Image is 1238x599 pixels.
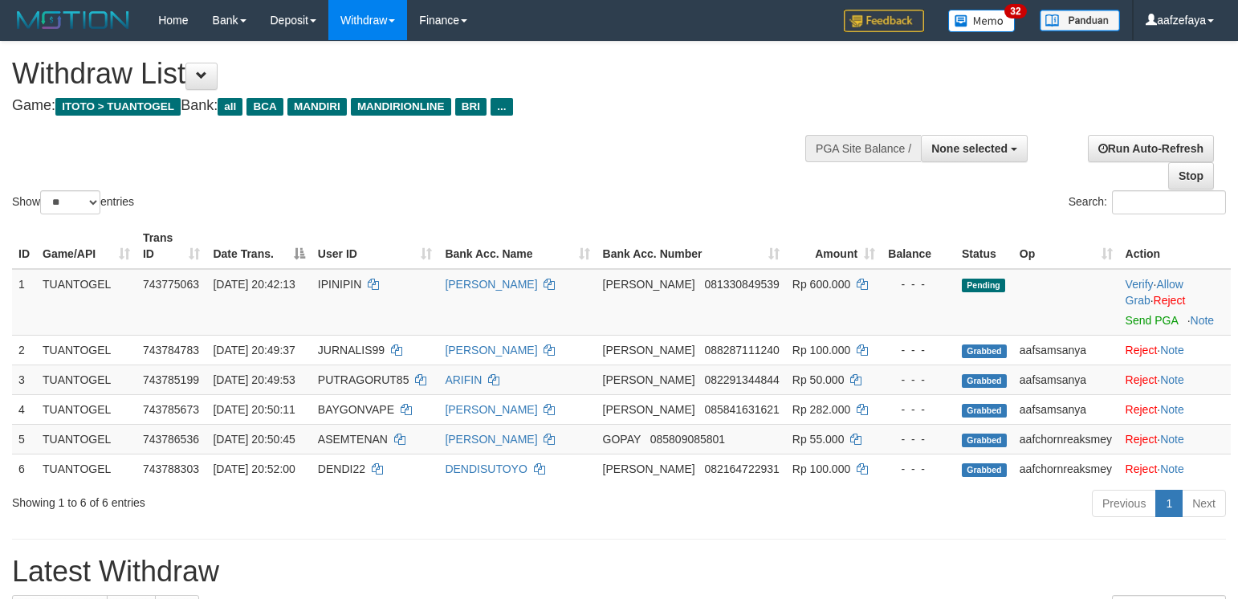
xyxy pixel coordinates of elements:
[704,278,779,291] span: Copy 081330849539 to clipboard
[12,424,36,454] td: 5
[1013,365,1119,394] td: aafsamsanya
[491,98,512,116] span: ...
[1155,490,1183,517] a: 1
[792,344,850,357] span: Rp 100.000
[1119,223,1231,269] th: Action
[1013,424,1119,454] td: aafchornreaksmey
[603,403,695,416] span: [PERSON_NAME]
[603,433,641,446] span: GOPAY
[888,276,949,292] div: - - -
[704,373,779,386] span: Copy 082291344844 to clipboard
[1160,344,1184,357] a: Note
[40,190,100,214] select: Showentries
[12,223,36,269] th: ID
[136,223,207,269] th: Trans ID: activate to sort column ascending
[1119,365,1231,394] td: ·
[143,403,199,416] span: 743785673
[962,463,1007,477] span: Grabbed
[143,462,199,475] span: 743788303
[1013,335,1119,365] td: aafsamsanya
[287,98,347,116] span: MANDIRI
[1160,433,1184,446] a: Note
[1119,335,1231,365] td: ·
[351,98,451,116] span: MANDIRIONLINE
[1119,269,1231,336] td: · ·
[445,403,537,416] a: [PERSON_NAME]
[1191,314,1215,327] a: Note
[888,342,949,358] div: - - -
[143,373,199,386] span: 743785199
[318,344,385,357] span: JURNALIS99
[888,461,949,477] div: - - -
[36,394,136,424] td: TUANTOGEL
[218,98,242,116] span: all
[1182,490,1226,517] a: Next
[962,434,1007,447] span: Grabbed
[962,404,1007,418] span: Grabbed
[603,373,695,386] span: [PERSON_NAME]
[844,10,924,32] img: Feedback.jpg
[603,344,695,357] span: [PERSON_NAME]
[1112,190,1226,214] input: Search:
[438,223,596,269] th: Bank Acc. Name: activate to sort column ascending
[955,223,1013,269] th: Status
[1119,454,1231,483] td: ·
[792,462,850,475] span: Rp 100.000
[792,433,845,446] span: Rp 55.000
[931,142,1008,155] span: None selected
[792,403,850,416] span: Rp 282.000
[603,462,695,475] span: [PERSON_NAME]
[1126,403,1158,416] a: Reject
[704,462,779,475] span: Copy 082164722931 to clipboard
[213,278,295,291] span: [DATE] 20:42:13
[213,373,295,386] span: [DATE] 20:49:53
[921,135,1028,162] button: None selected
[143,433,199,446] span: 743786536
[213,344,295,357] span: [DATE] 20:49:37
[1119,424,1231,454] td: ·
[312,223,439,269] th: User ID: activate to sort column ascending
[792,278,850,291] span: Rp 600.000
[12,8,134,32] img: MOTION_logo.png
[603,278,695,291] span: [PERSON_NAME]
[1160,462,1184,475] a: Note
[650,433,725,446] span: Copy 085809085801 to clipboard
[882,223,955,269] th: Balance
[805,135,921,162] div: PGA Site Balance /
[36,269,136,336] td: TUANTOGEL
[318,403,394,416] span: BAYGONVAPE
[888,431,949,447] div: - - -
[962,279,1005,292] span: Pending
[143,278,199,291] span: 743775063
[445,462,527,475] a: DENDISUTOYO
[12,269,36,336] td: 1
[12,98,809,114] h4: Game: Bank:
[1092,490,1156,517] a: Previous
[1126,373,1158,386] a: Reject
[318,373,409,386] span: PUTRAGORUT85
[1040,10,1120,31] img: panduan.png
[1069,190,1226,214] label: Search:
[597,223,786,269] th: Bank Acc. Number: activate to sort column ascending
[213,433,295,446] span: [DATE] 20:50:45
[12,488,504,511] div: Showing 1 to 6 of 6 entries
[1126,278,1154,291] a: Verify
[246,98,283,116] span: BCA
[1119,394,1231,424] td: ·
[36,454,136,483] td: TUANTOGEL
[213,462,295,475] span: [DATE] 20:52:00
[962,374,1007,388] span: Grabbed
[143,344,199,357] span: 743784783
[318,278,361,291] span: IPINIPIN
[1160,373,1184,386] a: Note
[888,372,949,388] div: - - -
[206,223,311,269] th: Date Trans.: activate to sort column descending
[12,365,36,394] td: 3
[36,365,136,394] td: TUANTOGEL
[962,344,1007,358] span: Grabbed
[36,424,136,454] td: TUANTOGEL
[1126,278,1183,307] span: ·
[12,335,36,365] td: 2
[786,223,882,269] th: Amount: activate to sort column ascending
[213,403,295,416] span: [DATE] 20:50:11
